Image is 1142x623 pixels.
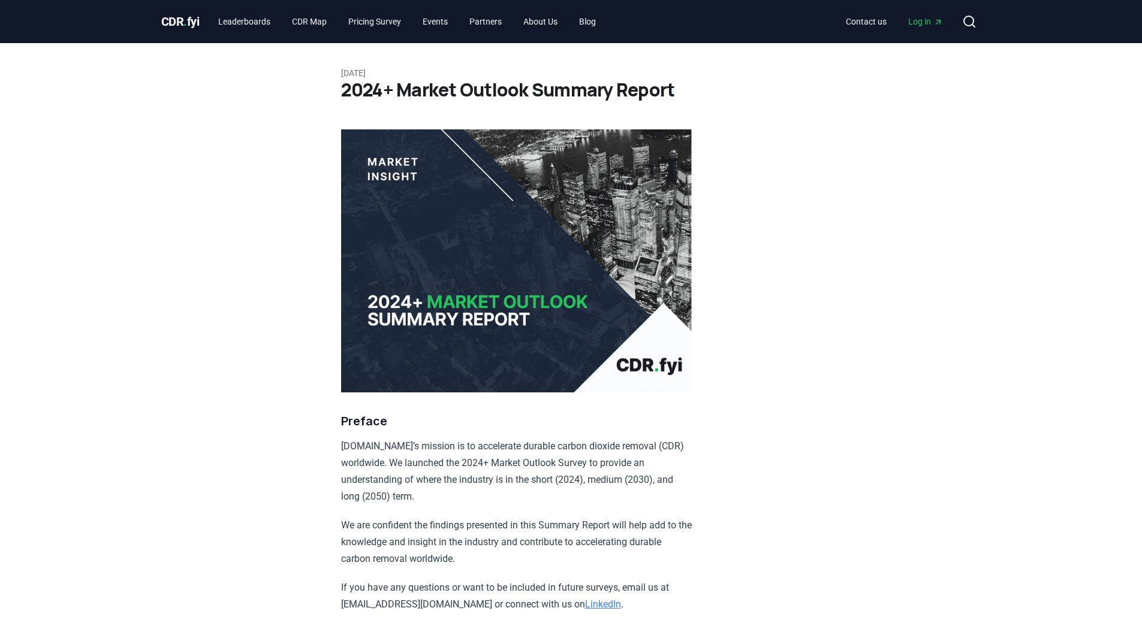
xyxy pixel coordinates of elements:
[413,11,457,32] a: Events
[908,16,943,28] span: Log in
[209,11,605,32] nav: Main
[209,11,280,32] a: Leaderboards
[161,13,200,30] a: CDR.fyi
[341,79,801,101] h1: 2024+ Market Outlook Summary Report
[585,598,621,610] a: LinkedIn
[460,11,511,32] a: Partners
[341,129,692,392] img: blog post image
[836,11,896,32] a: Contact us
[836,11,953,32] nav: Main
[514,11,567,32] a: About Us
[570,11,605,32] a: Blog
[341,412,692,431] h3: Preface
[183,14,187,29] span: .
[341,517,692,567] p: We are confident the findings presented in this Summary Report will help add to the knowledge and...
[899,11,953,32] a: Log in
[339,11,411,32] a: Pricing Survey
[161,14,200,29] span: CDR fyi
[341,438,692,505] p: [DOMAIN_NAME]’s mission is to accelerate durable carbon dioxide removal (CDR) worldwide. We launc...
[341,579,692,613] p: If you have any questions or want to be included in future surveys, email us at [EMAIL_ADDRESS][D...
[282,11,336,32] a: CDR Map
[341,67,801,79] p: [DATE]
